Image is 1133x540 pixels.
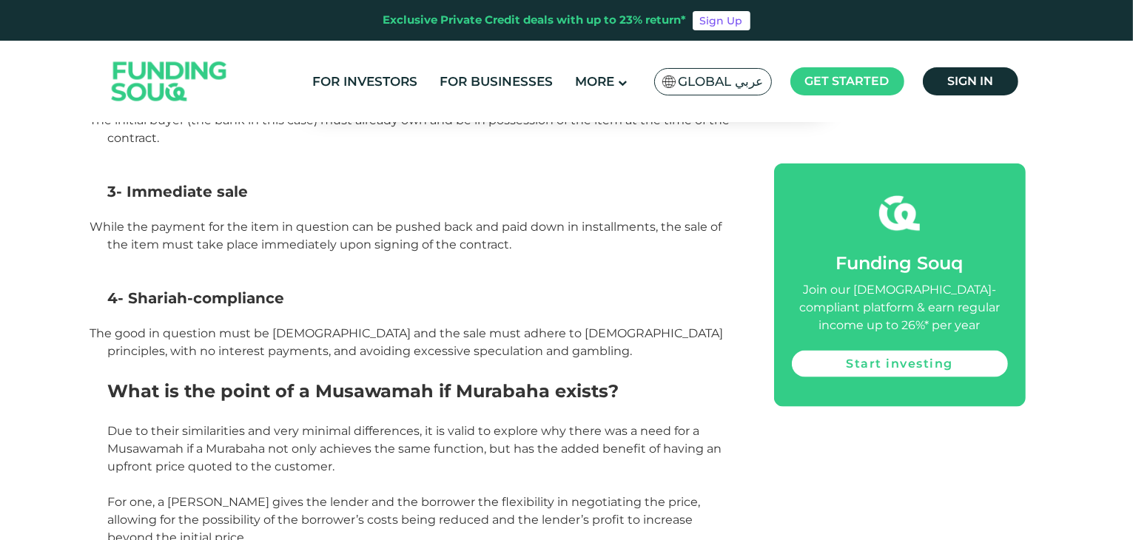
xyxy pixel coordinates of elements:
[108,380,619,402] span: What is the point of a Musawamah if Murabaha exists?
[436,70,557,94] a: For Businesses
[662,75,676,88] img: SA Flag
[792,350,1008,377] a: Start investing
[947,74,993,88] span: Sign in
[679,73,764,90] span: Global عربي
[309,70,421,94] a: For Investors
[923,67,1018,95] a: Sign in
[383,12,687,29] div: Exclusive Private Credit deals with up to 23% return*
[792,280,1008,334] div: Join our [DEMOGRAPHIC_DATA]-compliant platform & earn regular income up to 26%* per year
[836,252,964,273] span: Funding Souq
[90,326,724,358] span: The good in question must be [DEMOGRAPHIC_DATA] and the sale must adhere to [DEMOGRAPHIC_DATA] pr...
[108,183,249,200] span: 3- Immediate sale
[805,74,890,88] span: Get started
[90,220,722,252] span: While the payment for the item in question can be pushed back and paid down in installments, the ...
[108,289,285,307] span: 4- Shariah-compliance
[693,11,750,30] a: Sign Up
[108,424,722,473] span: Due to their similarities and very minimal differences, it is valid to explore why there was a ne...
[97,44,242,119] img: Logo
[879,192,920,233] img: fsicon
[575,74,614,89] span: More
